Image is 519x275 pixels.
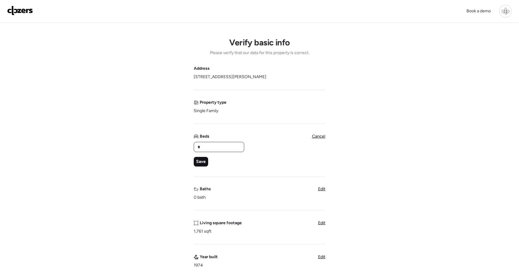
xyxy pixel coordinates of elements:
span: Baths [200,186,211,192]
h1: Verify basic info [229,37,290,47]
span: Address [194,66,210,72]
span: Book a demo [466,8,491,14]
span: Edit [318,186,325,191]
span: Edit [318,220,325,225]
img: Logo [7,6,33,15]
span: Please verify that our data for this property is correct. [210,50,309,56]
span: Cancel [312,134,325,139]
span: Property type [200,99,226,105]
span: 1974 [194,262,203,268]
span: Year built [200,254,218,260]
span: 0 bath [194,194,206,200]
span: Save [196,159,206,165]
span: Living square footage [200,220,242,226]
span: Single Family [194,108,218,114]
span: Edit [318,254,325,259]
span: Beds [200,133,209,139]
span: [STREET_ADDRESS][PERSON_NAME] [194,74,266,80]
span: 1,761 sqft [194,228,211,234]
